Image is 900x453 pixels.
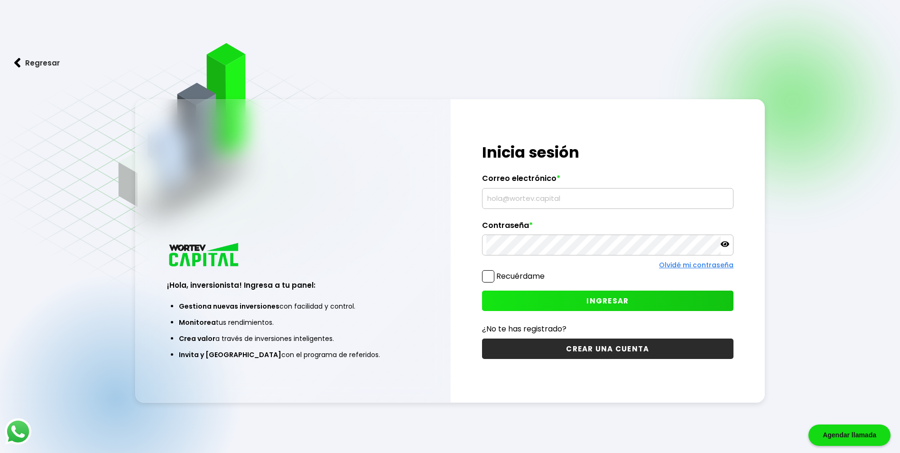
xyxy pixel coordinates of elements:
li: con facilidad y control. [179,298,407,314]
img: logos_whatsapp-icon.242b2217.svg [5,418,31,445]
button: INGRESAR [482,291,733,311]
li: tus rendimientos. [179,314,407,330]
label: Contraseña [482,221,733,235]
span: Gestiona nuevas inversiones [179,302,279,311]
label: Correo electrónico [482,174,733,188]
p: ¿No te has registrado? [482,323,733,335]
label: Recuérdame [496,271,545,282]
li: con el programa de referidos. [179,347,407,363]
span: Invita y [GEOGRAPHIC_DATA] [179,350,281,359]
input: hola@wortev.capital [486,189,729,208]
a: Olvidé mi contraseña [659,260,733,270]
a: ¿No te has registrado?CREAR UNA CUENTA [482,323,733,359]
button: CREAR UNA CUENTA [482,339,733,359]
img: logo_wortev_capital [167,242,242,270]
div: Agendar llamada [808,425,891,446]
span: Monitorea [179,318,216,327]
span: INGRESAR [586,296,629,306]
h3: ¡Hola, inversionista! Ingresa a tu panel: [167,280,418,291]
h1: Inicia sesión [482,141,733,164]
li: a través de inversiones inteligentes. [179,330,407,347]
span: Crea valor [179,334,215,343]
img: flecha izquierda [14,58,21,68]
